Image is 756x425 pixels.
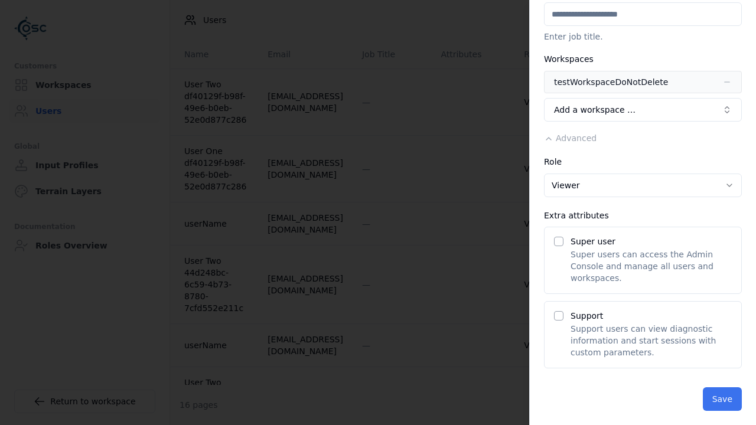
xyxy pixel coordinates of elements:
p: Support users can view diagnostic information and start sessions with custom parameters. [571,323,732,358]
div: testWorkspaceDoNotDelete [554,76,668,88]
span: Add a workspace … [554,104,636,116]
label: Workspaces [544,54,594,64]
label: Support [571,311,603,321]
button: Save [703,387,742,411]
p: Enter job title. [544,31,742,42]
button: Advanced [544,132,597,144]
span: Advanced [556,133,597,143]
label: Super user [571,237,615,246]
p: Super users can access the Admin Console and manage all users and workspaces. [571,249,732,284]
div: Extra attributes [544,211,742,220]
label: Role [544,157,562,166]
